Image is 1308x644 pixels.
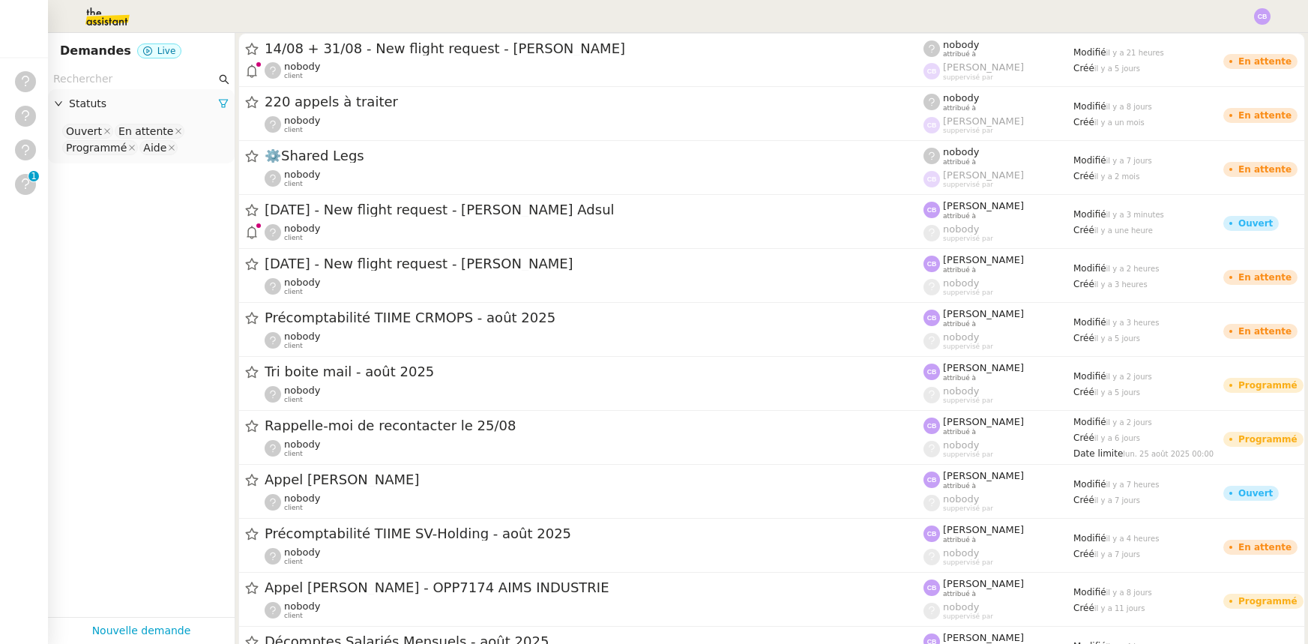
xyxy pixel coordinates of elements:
nz-badge-sup: 1 [28,171,39,181]
span: Créé [1073,549,1094,559]
span: nobody [943,547,979,559]
span: Créé [1073,333,1094,343]
span: [PERSON_NAME] [943,578,1024,589]
span: il y a 2 jours [1106,418,1152,427]
div: Ouvert [1238,489,1273,498]
app-user-label: attribué à [923,146,1073,166]
span: nobody [943,92,979,103]
span: 220 appels à traiter [265,95,923,109]
span: client [284,450,303,458]
span: nobody [284,547,320,558]
span: client [284,558,303,566]
div: En attente [1238,273,1292,282]
span: [PERSON_NAME] [943,470,1024,481]
span: nobody [943,601,979,613]
span: Modifié [1073,371,1106,382]
img: svg [923,63,940,79]
span: attribué à [943,482,976,490]
app-user-label: suppervisé par [923,331,1073,351]
span: [DATE] - New flight request - [PERSON_NAME] [265,257,923,271]
span: client [284,180,303,188]
app-user-label: attribué à [923,200,1073,220]
div: Ouvert [1238,219,1273,228]
span: Créé [1073,63,1094,73]
span: attribué à [943,374,976,382]
app-user-detailed-label: client [265,115,923,134]
span: Modifié [1073,209,1106,220]
span: nobody [943,277,979,289]
app-user-detailed-label: client [265,493,923,512]
span: il y a 4 heures [1106,535,1160,543]
app-user-label: attribué à [923,39,1073,58]
app-user-detailed-label: client [265,61,923,80]
span: Précomptabilité TIIME CRMOPS - août 2025 [265,311,923,325]
span: [PERSON_NAME] [943,632,1024,643]
span: Modifié [1073,263,1106,274]
span: [PERSON_NAME] [943,254,1024,265]
span: Appel [PERSON_NAME] [265,473,923,487]
img: svg [923,526,940,542]
div: En attente [1238,165,1292,174]
span: client [284,234,303,242]
span: client [284,288,303,296]
span: [PERSON_NAME] [943,362,1024,373]
span: Date limite [1073,448,1123,459]
span: Créé [1073,171,1094,181]
span: nobody [943,146,979,157]
div: Statuts [48,89,235,118]
img: svg [923,418,940,434]
span: il y a 21 heures [1106,49,1164,57]
img: svg [1254,8,1271,25]
span: il y a un mois [1094,118,1145,127]
span: Modifié [1073,47,1106,58]
span: suppervisé par [943,559,993,567]
span: Précomptabilité TIIME SV-Holding - août 2025 [265,527,923,541]
span: Modifié [1073,101,1106,112]
span: Modifié [1073,155,1106,166]
input: Rechercher [53,70,216,88]
span: Créé [1073,603,1094,613]
span: suppervisé par [943,235,993,243]
span: il y a 2 mois [1094,172,1140,181]
span: Créé [1073,433,1094,443]
app-user-label: suppervisé par [923,493,1073,513]
a: Nouvelle demande [92,622,191,640]
span: nobody [284,439,320,450]
app-user-label: suppervisé par [923,385,1073,405]
app-user-label: attribué à [923,416,1073,436]
img: svg [923,202,940,218]
span: [PERSON_NAME] [943,524,1024,535]
span: il y a 5 jours [1094,64,1140,73]
span: [PERSON_NAME] [943,61,1024,73]
div: Programmé [1238,597,1298,606]
app-user-label: suppervisé par [923,223,1073,243]
span: Rappelle-moi de recontacter le 25/08 [265,419,923,433]
span: Créé [1073,387,1094,397]
nz-select-item: Programmé [62,140,138,155]
span: client [284,342,303,350]
span: Créé [1073,279,1094,289]
img: svg [923,171,940,187]
span: Créé [1073,225,1094,235]
span: il y a 7 jours [1094,550,1140,559]
span: nobody [943,493,979,505]
span: [PERSON_NAME] [943,169,1024,181]
span: suppervisé par [943,73,993,82]
span: attribué à [943,104,976,112]
app-user-detailed-label: client [265,439,923,458]
span: [DATE] - New flight request - [PERSON_NAME] Adsul [265,203,923,217]
span: suppervisé par [943,343,993,351]
span: attribué à [943,266,976,274]
span: Créé [1073,495,1094,505]
nz-select-item: Aide [139,140,178,155]
span: [PERSON_NAME] [943,416,1024,427]
span: il y a 5 jours [1094,388,1140,397]
app-user-label: suppervisé par [923,61,1073,81]
span: client [284,612,303,620]
app-user-label: suppervisé par [923,169,1073,189]
span: il y a 3 minutes [1106,211,1164,219]
div: Programmé [1238,381,1298,390]
span: attribué à [943,428,976,436]
img: svg [923,310,940,326]
span: Modifié [1073,533,1106,544]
